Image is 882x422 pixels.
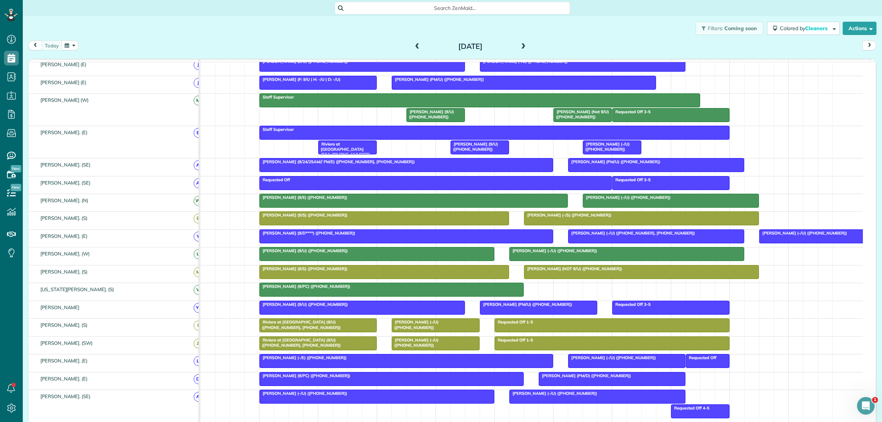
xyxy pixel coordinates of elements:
span: [PERSON_NAME] (Not 9/U) ([PHONE_NUMBER]) [553,109,609,119]
span: Requested Off 1-5 [494,337,534,343]
span: 11am [377,61,394,67]
span: [PERSON_NAME]. (S) [39,269,89,275]
span: Requested Off 1-5 [494,319,534,325]
span: 4pm [671,61,684,67]
span: [PERSON_NAME] (9/D****) ([PHONE_NUMBER]) [259,230,356,236]
span: [PERSON_NAME]. (S) [39,322,89,328]
span: Riviera at [GEOGRAPHIC_DATA] (9/U) ([PHONE_NUMBER], [PHONE_NUMBER]) [259,337,341,348]
span: Z( [194,339,204,348]
span: [PERSON_NAME] (-/U) ([PHONE_NUMBER]) [391,337,439,348]
span: Requested Off [259,177,291,182]
span: [PERSON_NAME]. (SE) [39,393,92,399]
span: [PERSON_NAME]. (N) [39,197,90,203]
button: prev [28,40,42,50]
span: D( [194,374,204,384]
span: YC [194,303,204,313]
span: 1pm [495,61,508,67]
span: [PERSON_NAME]. (SE) [39,162,92,168]
span: [PERSON_NAME] (F: 9/U | H: -/U | D: -/U) [259,77,341,82]
span: [PERSON_NAME] (9/PC) ([PHONE_NUMBER]) [259,284,351,289]
span: New [11,184,21,191]
span: Cleaners [805,25,829,32]
span: Riviera at [GEOGRAPHIC_DATA] (9/U) ([PHONE_NUMBER], [PHONE_NUMBER]) [259,319,341,330]
span: [PERSON_NAME] (9/PC) ([PHONE_NUMBER]) [259,373,351,378]
iframe: Intercom live chat [857,397,875,415]
span: L( [194,356,204,366]
span: [PERSON_NAME] (-/U) ([PHONE_NUMBER]) [509,391,598,396]
span: M( [194,267,204,277]
span: Requested Off [685,355,717,360]
span: [US_STATE][PERSON_NAME]. (S) [39,286,115,292]
span: Coming soon [724,25,757,32]
span: W( [194,196,204,206]
span: [PERSON_NAME] (9/U) ([PHONE_NUMBER]) [259,302,348,307]
span: Riviera at [GEOGRAPHIC_DATA] (9/U) ([PHONE_NUMBER], [PHONE_NUMBER]) [318,142,371,162]
span: J( [194,78,204,88]
span: I( [194,321,204,330]
span: [PERSON_NAME] (PM/D) ([PHONE_NUMBER]) [538,373,631,378]
span: Staff Supervisor [259,127,294,132]
button: today [42,40,62,50]
span: 2pm [553,61,566,67]
span: [PERSON_NAME] (9/S) ([PHONE_NUMBER]) [259,212,348,218]
span: Requested Off 4-5 [671,405,710,411]
span: [PERSON_NAME]. (E) [39,376,89,382]
span: [PERSON_NAME] (-/U) ([PHONE_NUMBER]) [391,319,439,330]
span: [PERSON_NAME] (9/E) ([PHONE_NUMBER]) [259,195,348,200]
span: M( [194,96,204,105]
span: 10am [318,61,335,67]
span: B( [194,128,204,138]
span: Colored by [780,25,830,32]
span: Requested Off 3-5 [612,302,651,307]
span: A( [194,392,204,402]
span: Y( [194,232,204,242]
span: [PERSON_NAME] (PM/U) ([PHONE_NUMBER]) [391,77,484,82]
span: 3pm [612,61,625,67]
span: [PERSON_NAME] (-/U) ([PHONE_NUMBER]) [509,248,598,253]
span: [PERSON_NAME] (-/U) ([PHONE_NUMBER]) [259,391,348,396]
span: 8am [200,61,214,67]
span: 5pm [730,61,743,67]
span: 1 [872,397,878,403]
button: Actions [843,22,876,35]
span: [PERSON_NAME] [39,304,81,310]
span: A( [194,160,204,170]
span: [PERSON_NAME] (-/S) ([PHONE_NUMBER]) [524,212,612,218]
span: [PERSON_NAME] (9/U) ([PHONE_NUMBER]) [259,248,348,253]
span: Requested Off 3-5 [612,109,651,114]
span: [PERSON_NAME] (9/S) ([PHONE_NUMBER]) [259,266,348,271]
span: 9am [259,61,273,67]
span: [PERSON_NAME] (-/U) ([PHONE_NUMBER]) [759,230,847,236]
span: New [11,165,21,172]
span: [PERSON_NAME] (E) [39,61,88,67]
span: [PERSON_NAME] (PM/U) ([PHONE_NUMBER]) [568,159,661,164]
span: [PERSON_NAME]. (W) [39,251,91,257]
span: [PERSON_NAME] (PM/U) ([PHONE_NUMBER]) [480,302,573,307]
span: [PERSON_NAME]. (SE) [39,180,92,186]
span: Filters: [708,25,723,32]
h2: [DATE] [424,42,516,50]
span: Requested Off 3-5 [612,177,651,182]
span: A( [194,178,204,188]
span: [PERSON_NAME]. (S) [39,215,89,221]
span: [PERSON_NAME] (E) [39,79,88,85]
span: V( [194,285,204,295]
span: [PERSON_NAME] (W) [39,97,90,103]
span: [PERSON_NAME] (9/U) ([PHONE_NUMBER]) [450,142,498,152]
span: [PERSON_NAME] (-/U) ([PHONE_NUMBER]) [568,355,656,360]
button: next [863,40,876,50]
span: [PERSON_NAME] (-/E) ([PHONE_NUMBER]) [259,355,347,360]
span: [PERSON_NAME] (9/U) ([PHONE_NUMBER]) [406,109,454,119]
span: [PERSON_NAME]. (E) [39,129,89,135]
span: [PERSON_NAME]. (E) [39,358,89,364]
span: [PERSON_NAME]. (E) [39,233,89,239]
span: [PERSON_NAME] (NOT 9/U) ([PHONE_NUMBER]) [524,266,623,271]
span: J( [194,60,204,70]
span: L( [194,249,204,259]
button: Colored byCleaners [767,22,840,35]
span: 6pm [789,61,802,67]
span: 12pm [436,61,452,67]
span: [PERSON_NAME] (9/24/25AM// PM/E) ([PHONE_NUMBER], [PHONE_NUMBER]) [259,159,415,164]
span: Staff Supervisor [259,94,294,100]
span: [PERSON_NAME]. (SW) [39,340,94,346]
